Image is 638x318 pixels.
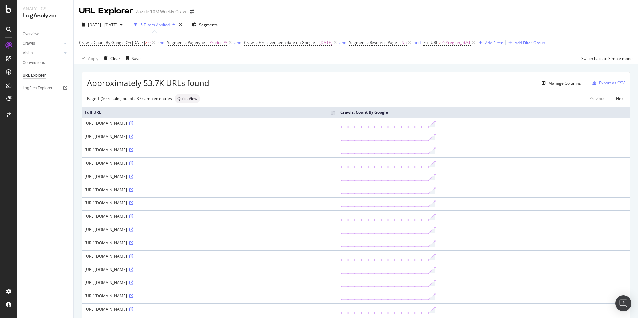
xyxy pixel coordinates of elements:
[87,96,172,101] div: Page 1 (50 results) out of 537 sampled entries
[85,227,335,232] div: [URL][DOMAIN_NAME]
[338,107,630,118] th: Crawls: Count By Google
[476,39,503,47] button: Add Filter
[148,38,151,47] span: 0
[590,78,625,88] button: Export as CSV
[23,72,69,79] a: URL Explorer
[85,174,335,179] div: [URL][DOMAIN_NAME]
[23,5,68,12] div: Analytics
[85,200,335,206] div: [URL][DOMAIN_NAME]
[101,53,120,64] button: Clear
[167,40,205,45] span: Segments: Pagetype
[85,134,335,139] div: [URL][DOMAIN_NAME]
[79,5,133,17] div: URL Explorer
[23,31,69,38] a: Overview
[234,40,241,46] button: and
[439,40,441,45] span: ≠
[442,38,471,47] span: ^.*region_id.*$
[398,40,400,45] span: =
[85,293,335,299] div: [URL][DOMAIN_NAME]
[132,56,141,61] div: Save
[23,59,45,66] div: Conversions
[85,160,335,166] div: [URL][DOMAIN_NAME]
[88,22,117,28] span: [DATE] - [DATE]
[175,94,200,103] div: neutral label
[244,40,315,45] span: Crawls: First ever seen date on Google
[316,40,318,45] span: =
[140,22,170,28] div: 5 Filters Applied
[581,56,633,61] div: Switch back to Simple mode
[23,50,33,57] div: Visits
[85,280,335,285] div: [URL][DOMAIN_NAME]
[23,40,35,47] div: Crawls
[178,21,183,28] div: times
[189,19,220,30] button: Segments
[23,50,62,57] a: Visits
[23,85,52,92] div: Logfiles Explorer
[79,40,125,45] span: Crawls: Count By Google
[615,295,631,311] div: Open Intercom Messenger
[177,97,197,101] span: Quick View
[85,213,335,219] div: [URL][DOMAIN_NAME]
[548,80,581,86] div: Manage Columns
[23,85,69,92] a: Logfiles Explorer
[85,267,335,272] div: [URL][DOMAIN_NAME]
[88,56,98,61] div: Apply
[199,22,218,28] span: Segments
[85,187,335,193] div: [URL][DOMAIN_NAME]
[401,38,407,47] span: No
[206,40,208,45] span: =
[110,56,120,61] div: Clear
[414,40,421,46] button: and
[190,9,194,14] div: arrow-right-arrow-left
[423,40,438,45] span: Full URL
[339,40,346,46] button: and
[23,40,62,47] a: Crawls
[126,40,145,45] span: On [DATE]
[82,107,338,118] th: Full URL: activate to sort column ascending
[145,40,147,45] span: >
[579,53,633,64] button: Switch back to Simple mode
[23,12,68,20] div: LogAnalyzer
[85,120,335,126] div: [URL][DOMAIN_NAME]
[123,53,141,64] button: Save
[85,240,335,246] div: [URL][DOMAIN_NAME]
[131,19,178,30] button: 5 Filters Applied
[539,79,581,87] button: Manage Columns
[79,53,98,64] button: Apply
[158,40,164,46] button: and
[85,253,335,259] div: [URL][DOMAIN_NAME]
[136,8,187,15] div: Zazzle 10M Weekly Crawl
[85,147,335,153] div: [URL][DOMAIN_NAME]
[209,38,227,47] span: Product/*
[611,94,625,103] a: Next
[85,306,335,312] div: [URL][DOMAIN_NAME]
[319,38,332,47] span: [DATE]
[515,40,545,46] div: Add Filter Group
[87,77,209,89] span: Approximately 53.7K URLs found
[506,39,545,47] button: Add Filter Group
[23,59,69,66] a: Conversions
[23,31,39,38] div: Overview
[79,19,125,30] button: [DATE] - [DATE]
[23,72,46,79] div: URL Explorer
[485,40,503,46] div: Add Filter
[349,40,397,45] span: Segments: Resource Page
[599,80,625,86] div: Export as CSV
